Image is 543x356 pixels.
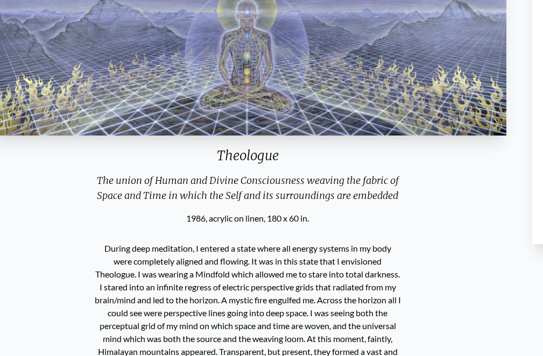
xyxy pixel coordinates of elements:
div: The union of Human and Divine Consciousness weaving the fabric of Space and Time in which the Sel... [6,173,489,212]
